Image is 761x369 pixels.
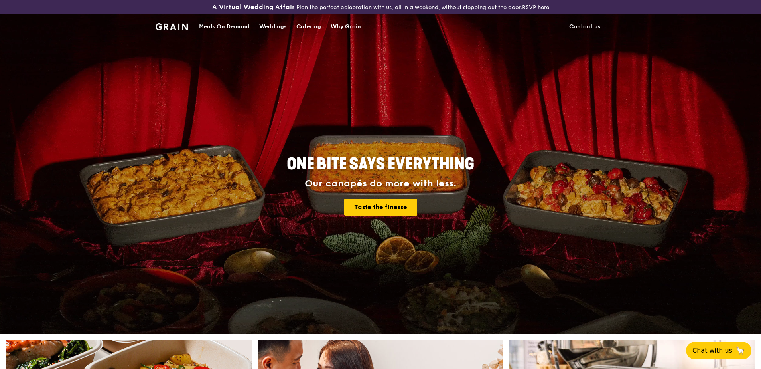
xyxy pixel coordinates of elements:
a: Weddings [254,15,292,39]
a: Why Grain [326,15,366,39]
span: ONE BITE SAYS EVERYTHING [287,155,474,174]
h3: A Virtual Wedding Affair [212,3,295,11]
div: Plan the perfect celebration with us, all in a weekend, without stepping out the door. [151,3,610,11]
span: 🦙 [735,346,745,355]
a: Catering [292,15,326,39]
span: Chat with us [692,346,732,355]
div: Why Grain [331,15,361,39]
a: Contact us [564,15,605,39]
div: Our canapés do more with less. [237,178,524,189]
img: Grain [156,23,188,30]
button: Chat with us🦙 [686,342,751,359]
div: Meals On Demand [199,15,250,39]
a: Taste the finesse [344,199,417,216]
div: Catering [296,15,321,39]
a: RSVP here [522,4,549,11]
div: Weddings [259,15,287,39]
a: GrainGrain [156,14,188,38]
